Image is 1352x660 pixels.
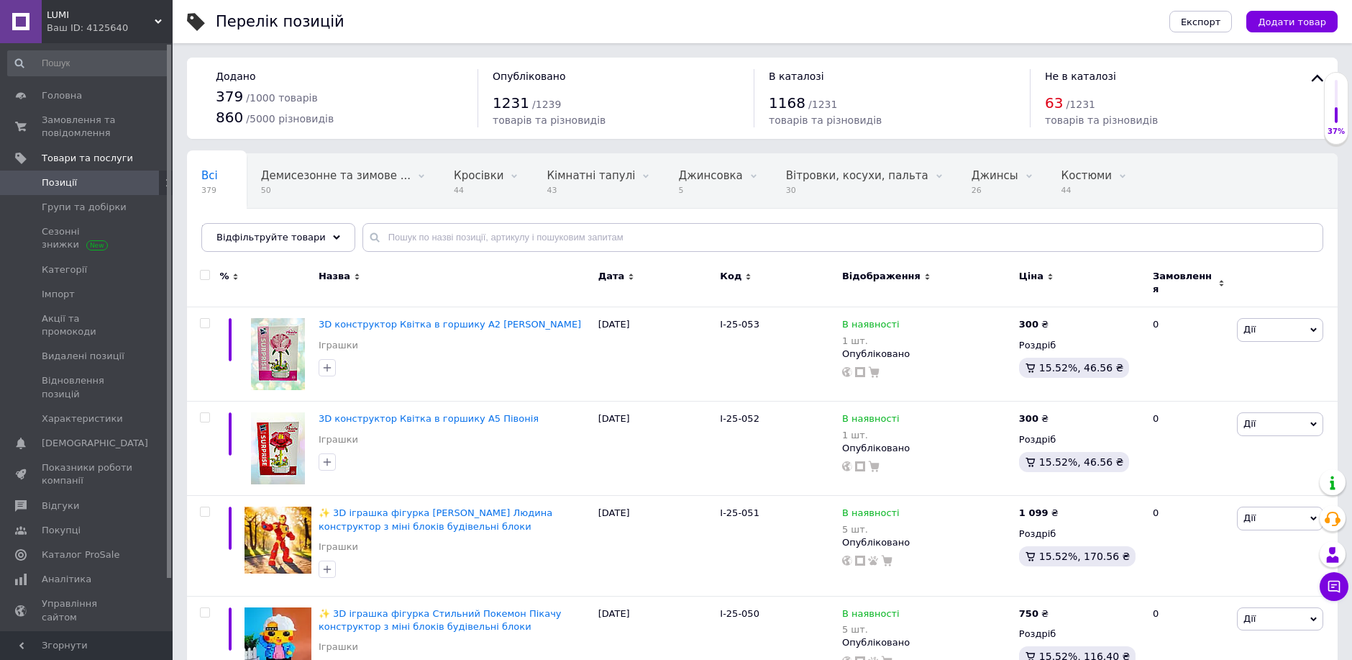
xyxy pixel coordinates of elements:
span: 44 [454,185,503,196]
a: 3D конструктор Квітка в горшику А2 [PERSON_NAME] [319,319,581,330]
a: Іграшки [319,541,358,553]
img: 3D конструктор Цветок в горшке А5 Пион [251,412,305,484]
span: В каталозі [769,71,824,82]
span: 50 [261,185,411,196]
span: Відновлення позицій [42,374,133,400]
span: товарів та різновидів [769,114,882,126]
span: Не в каталозі [1045,71,1116,82]
span: 379 [216,88,243,105]
img: ✨ 3D игрушка фигурка Железный Человек конструктор из мини блоков строительные блоки [245,507,311,574]
span: / 1000 товарів [246,92,317,104]
span: Назва [319,270,350,283]
button: Експорт [1169,11,1233,32]
span: 15.52%, 46.56 ₴ [1039,362,1124,374]
span: / 1231 [808,99,837,110]
span: Додати товар [1258,17,1326,27]
span: Імпорт [42,288,75,301]
span: Дата [598,270,625,283]
div: Роздріб [1019,433,1141,446]
span: В наявності [842,507,900,523]
span: Відфільтруйте товари [216,232,326,243]
div: Роздріб [1019,528,1141,541]
span: Кросівки [454,169,503,182]
div: Демисезонне та зимове взуття [247,154,439,209]
input: Пошук [7,50,170,76]
span: Вітровки, косухи, пальта [786,169,928,182]
span: Кімнатні тапулі [547,169,635,182]
a: Іграшки [319,339,358,352]
span: Аналітика [42,573,91,586]
span: Позиції [42,176,77,189]
span: Дії [1243,512,1256,523]
span: 1168 [769,94,805,112]
span: Управління сайтом [42,597,133,623]
span: Дії [1243,324,1256,335]
span: 26 [972,185,1018,196]
b: 300 [1019,413,1038,424]
span: Категорії [42,263,87,276]
span: 15.52%, 170.56 ₴ [1039,551,1131,562]
span: / 1239 [532,99,561,110]
span: Ціна [1019,270,1043,283]
span: Видалені позиції [42,350,124,363]
span: Костюми [1061,169,1113,182]
div: [DATE] [595,496,717,597]
span: I-25-050 [720,608,759,619]
b: 1 099 [1019,507,1049,518]
span: Опубліковано [493,71,566,82]
div: ₴ [1019,412,1049,425]
div: Роздріб [1019,628,1141,641]
span: / 5000 різновидів [246,113,334,125]
span: Покупці [42,524,81,537]
span: Замовлення та повідомлення [42,114,133,140]
div: ₴ [1019,607,1049,620]
div: [DATE] [595,307,717,402]
span: I-25-052 [720,413,759,424]
span: / 1231 [1066,99,1095,110]
span: Всі [201,169,218,182]
div: ₴ [1019,507,1059,520]
span: Дії [1243,418,1256,429]
div: Опубліковано [842,442,1012,455]
span: I-25-051 [720,507,759,518]
input: Пошук по назві позиції, артикулу і пошуковим запитам [362,223,1323,252]
div: [DATE] [595,402,717,496]
div: 37% [1325,127,1348,137]
b: 300 [1019,319,1038,330]
span: 15.52%, 46.56 ₴ [1039,456,1124,468]
span: ✨ 3D іграшка фігурка Стильний Покемон Пікачу конструктор з міні блоків будівельні блоки [319,608,562,632]
span: Експорт [1181,17,1221,27]
span: В наявності [842,608,900,623]
span: Замовлення [1153,270,1215,296]
span: Сезонні знижки [42,225,133,251]
div: 1 шт. [842,335,900,346]
span: LUMI [47,9,155,22]
a: ✨ 3D іграшка фігурка [PERSON_NAME] Людина конструктор з міні блоків будівельні блоки [319,507,552,531]
div: 5 шт. [842,524,900,535]
span: Каталог ProSale [42,548,119,561]
b: 750 [1019,608,1038,619]
a: Іграшки [319,433,358,446]
div: 0 [1144,402,1233,496]
span: Товари та послуги [42,152,133,165]
span: Відгуки [42,499,79,512]
span: I-25-053 [720,319,759,330]
span: 30 [786,185,928,196]
span: Акції та промокоди [42,312,133,338]
span: [DEMOGRAPHIC_DATA] [42,437,148,450]
span: товарів та різновидів [493,114,606,126]
div: Опубліковано [842,348,1012,361]
div: 1 шт. [842,430,900,440]
a: 3D конструктор Квітка в горшику А5 Півонія [319,413,539,424]
button: Додати товар [1246,11,1338,32]
span: 1231 [493,94,529,112]
div: Перелік позицій [216,14,344,30]
div: 5 шт. [842,624,900,635]
span: Код [720,270,741,283]
div: Роздріб [1019,339,1141,352]
span: 43 [547,185,635,196]
span: В наявності [842,319,900,334]
a: Іграшки [319,641,358,654]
